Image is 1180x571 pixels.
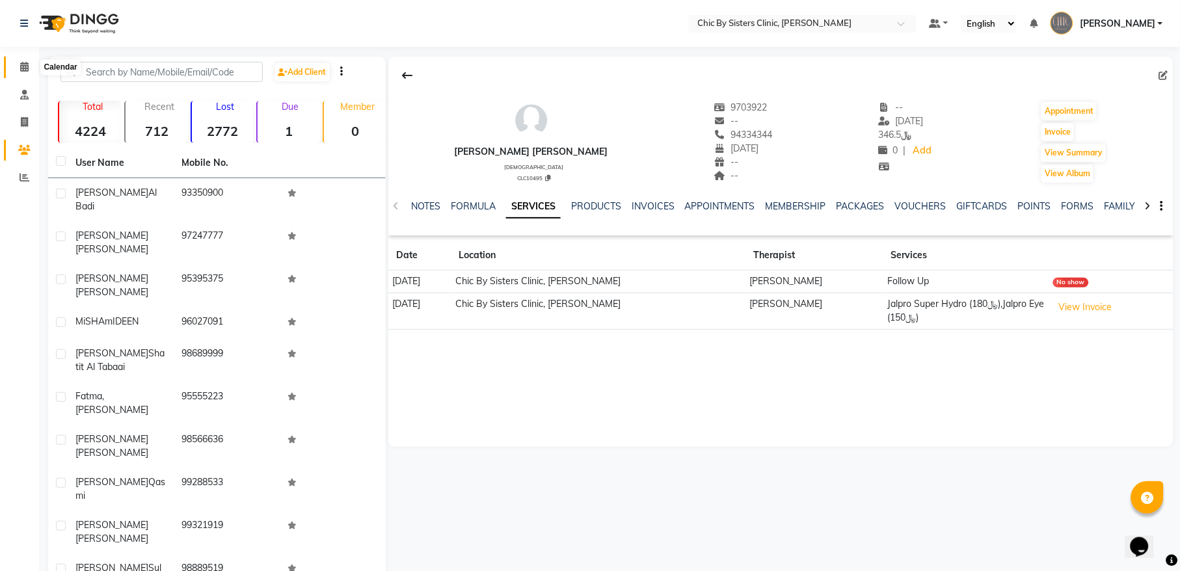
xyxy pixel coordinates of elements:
[745,241,883,271] th: Therapist
[40,60,80,75] div: Calendar
[258,123,320,139] strong: 1
[1080,17,1155,31] span: [PERSON_NAME]
[879,129,912,140] span: 346.5
[388,241,451,271] th: Date
[879,101,904,113] span: --
[895,200,946,212] a: VOUCHERS
[329,101,386,113] p: Member
[75,533,148,544] span: [PERSON_NAME]
[512,101,551,140] img: avatar
[68,148,174,178] th: User Name
[75,187,148,198] span: [PERSON_NAME]
[685,200,755,212] a: APPOINTMENTS
[197,101,254,113] p: Lost
[957,200,1008,212] a: GIFTCARDS
[1051,12,1073,34] img: Khulood al adawi
[174,221,280,264] td: 97247777
[745,293,883,329] td: [PERSON_NAME]
[1018,200,1051,212] a: POINTS
[411,200,440,212] a: NOTES
[75,476,148,488] span: [PERSON_NAME]
[1041,144,1106,162] button: View Summary
[879,115,924,127] span: [DATE]
[714,115,739,127] span: --
[59,123,122,139] strong: 4224
[174,148,280,178] th: Mobile No.
[1062,200,1094,212] a: FORMS
[174,511,280,553] td: 99321919
[75,286,148,298] span: [PERSON_NAME]
[126,123,188,139] strong: 712
[388,293,451,329] td: [DATE]
[632,200,675,212] a: INVOICES
[837,200,885,212] a: PACKAGES
[75,243,148,255] span: [PERSON_NAME]
[174,382,280,425] td: 95555223
[460,173,608,182] div: CLC10495
[714,101,768,113] span: 9703922
[504,164,563,170] span: [DEMOGRAPHIC_DATA]
[451,293,746,329] td: Chic By Sisters Clinic, [PERSON_NAME]
[260,101,320,113] p: Due
[75,519,148,531] span: [PERSON_NAME]
[64,101,122,113] p: Total
[388,271,451,293] td: [DATE]
[911,142,934,160] a: Add
[745,271,883,293] td: [PERSON_NAME]
[75,315,105,327] span: miSHA
[324,123,386,139] strong: 0
[451,200,496,212] a: FORMULA
[1053,297,1118,317] button: View Invoice
[451,241,746,271] th: Location
[75,433,148,445] span: [PERSON_NAME]
[506,195,561,219] a: SERVICES
[1041,123,1074,141] button: Invoice
[174,307,280,339] td: 96027091
[174,264,280,307] td: 95395375
[75,447,148,458] span: [PERSON_NAME]
[879,144,898,156] span: 0
[571,200,621,212] a: PRODUCTS
[902,129,912,140] span: ﷼
[105,315,139,327] span: mIDEEN
[394,63,421,88] div: Back to Client
[714,142,759,154] span: [DATE]
[455,145,608,159] div: [PERSON_NAME] [PERSON_NAME]
[1105,200,1136,212] a: FAMILY
[883,293,1049,329] td: Jalpro Super Hydro (﷼180),Jalpro Eye (﷼150)
[75,347,148,359] span: [PERSON_NAME]
[75,390,104,402] span: Fatma,
[1053,278,1089,287] div: No show
[174,468,280,511] td: 99288533
[883,271,1049,293] td: Follow Up
[714,129,773,140] span: 94334344
[131,101,188,113] p: Recent
[192,123,254,139] strong: 2772
[1125,519,1167,558] iframe: chat widget
[75,272,148,284] span: [PERSON_NAME]
[275,63,330,81] a: Add Client
[75,404,148,416] span: [PERSON_NAME]
[33,5,122,42] img: logo
[714,156,739,168] span: --
[174,339,280,382] td: 98689999
[174,178,280,221] td: 93350900
[1041,102,1097,120] button: Appointment
[766,200,826,212] a: MEMBERSHIP
[883,241,1049,271] th: Services
[904,144,906,157] span: |
[75,230,148,241] span: [PERSON_NAME]
[174,425,280,468] td: 98566636
[714,170,739,181] span: --
[60,62,263,82] input: Search by Name/Mobile/Email/Code
[451,271,746,293] td: Chic By Sisters Clinic, [PERSON_NAME]
[1041,165,1093,183] button: View Album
